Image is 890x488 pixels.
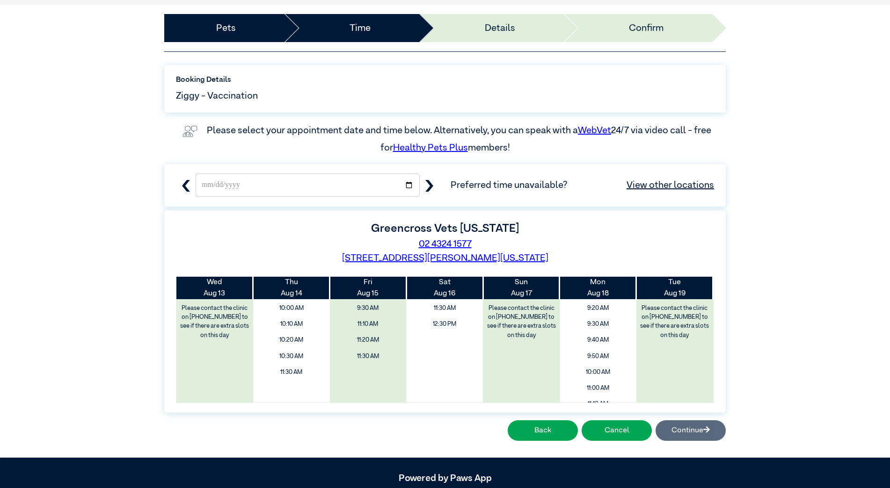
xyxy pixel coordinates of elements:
[256,350,327,363] span: 10:30 AM
[176,277,253,299] th: Aug 13
[637,301,712,342] label: Please contact the clinic on [PHONE_NUMBER] to see if there are extra slots on this day
[563,333,633,347] span: 9:40 AM
[177,301,252,342] label: Please contact the clinic on [PHONE_NUMBER] to see if there are extra slots on this day
[176,74,714,86] label: Booking Details
[419,239,472,249] a: 02 4324 1577
[371,223,519,234] label: Greencross Vets [US_STATE]
[582,420,652,441] button: Cancel
[563,301,633,315] span: 9:20 AM
[484,301,559,342] label: Please contact the clinic on [PHONE_NUMBER] to see if there are extra slots on this day
[179,122,201,141] img: vet
[350,21,371,35] a: Time
[393,143,468,152] a: Healthy Pets Plus
[451,178,714,192] span: Preferred time unavailable?
[409,317,480,331] span: 12:30 PM
[253,277,330,299] th: Aug 14
[333,333,403,347] span: 11:20 AM
[333,317,403,331] span: 11:10 AM
[563,366,633,379] span: 10:00 AM
[256,317,327,331] span: 10:10 AM
[333,301,403,315] span: 9:30 AM
[409,301,480,315] span: 11:30 AM
[164,473,726,484] h5: Powered by Paws App
[483,277,560,299] th: Aug 17
[560,277,636,299] th: Aug 18
[333,350,403,363] span: 11:30 AM
[216,21,236,35] a: Pets
[636,277,713,299] th: Aug 19
[563,397,633,411] span: 11:10 AM
[627,178,714,192] a: View other locations
[176,89,258,103] span: Ziggy - Vaccination
[256,301,327,315] span: 10:00 AM
[342,253,548,263] a: [STREET_ADDRESS][PERSON_NAME][US_STATE]
[563,381,633,395] span: 11:00 AM
[508,420,578,441] button: Back
[207,126,713,152] label: Please select your appointment date and time below. Alternatively, you can speak with a 24/7 via ...
[406,277,483,299] th: Aug 16
[578,126,611,135] a: WebVet
[563,317,633,331] span: 9:30 AM
[256,366,327,379] span: 11:30 AM
[330,277,407,299] th: Aug 15
[256,333,327,347] span: 10:20 AM
[563,350,633,363] span: 9:50 AM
